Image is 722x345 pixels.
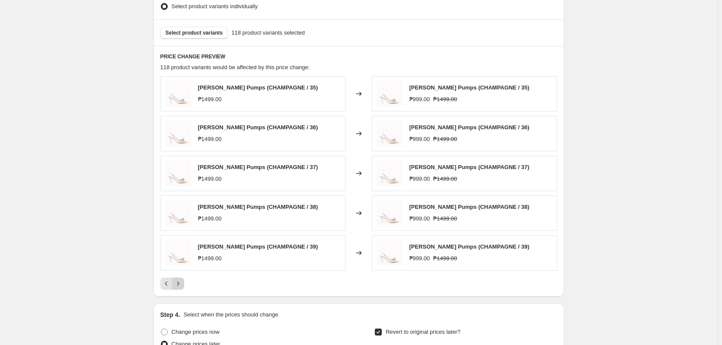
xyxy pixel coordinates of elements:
strike: ₱1499.00 [433,135,457,144]
span: 118 product variants selected [231,29,305,37]
span: [PERSON_NAME] Pumps (CHAMPAGNE / 35) [409,84,530,91]
span: [PERSON_NAME] Pumps (CHAMPAGNE / 36) [409,124,530,131]
button: Select product variants [160,27,228,39]
img: Alonzo_Champagne_1_80x.jpg [165,81,191,107]
div: ₱1499.00 [198,214,222,223]
img: Alonzo_Champagne_1_80x.jpg [165,240,191,266]
button: Previous [160,278,173,290]
strike: ₱1499.00 [433,95,457,104]
img: Alonzo_Champagne_1_80x.jpg [377,160,403,186]
h6: PRICE CHANGE PREVIEW [160,53,557,60]
div: ₱1499.00 [198,175,222,183]
span: Revert to original prices later? [386,329,460,335]
span: Select product variants individually [172,3,258,10]
button: Next [172,278,184,290]
img: Alonzo_Champagne_1_80x.jpg [165,160,191,186]
span: Change prices now [172,329,220,335]
div: ₱999.00 [409,95,430,104]
div: ₱999.00 [409,254,430,263]
strike: ₱1499.00 [433,175,457,183]
strike: ₱1499.00 [433,214,457,223]
img: Alonzo_Champagne_1_80x.jpg [165,200,191,226]
img: Alonzo_Champagne_1_80x.jpg [377,200,403,226]
strike: ₱1499.00 [433,254,457,263]
span: [PERSON_NAME] Pumps (CHAMPAGNE / 38) [409,204,530,210]
div: ₱999.00 [409,175,430,183]
span: Select product variants [166,29,223,36]
span: 118 product variants would be affected by this price change: [160,64,310,70]
img: Alonzo_Champagne_1_80x.jpg [377,121,403,147]
span: [PERSON_NAME] Pumps (CHAMPAGNE / 37) [198,164,318,170]
div: ₱1499.00 [198,95,222,104]
span: [PERSON_NAME] Pumps (CHAMPAGNE / 39) [409,243,530,250]
img: Alonzo_Champagne_1_80x.jpg [165,121,191,147]
div: ₱999.00 [409,135,430,144]
div: ₱999.00 [409,214,430,223]
img: Alonzo_Champagne_1_80x.jpg [377,240,403,266]
span: [PERSON_NAME] Pumps (CHAMPAGNE / 37) [409,164,530,170]
p: Select when the prices should change [183,310,278,319]
span: [PERSON_NAME] Pumps (CHAMPAGNE / 35) [198,84,318,91]
span: [PERSON_NAME] Pumps (CHAMPAGNE / 38) [198,204,318,210]
div: ₱1499.00 [198,135,222,144]
img: Alonzo_Champagne_1_80x.jpg [377,81,403,107]
div: ₱1499.00 [198,254,222,263]
nav: Pagination [160,278,184,290]
span: [PERSON_NAME] Pumps (CHAMPAGNE / 36) [198,124,318,131]
span: [PERSON_NAME] Pumps (CHAMPAGNE / 39) [198,243,318,250]
h2: Step 4. [160,310,180,319]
